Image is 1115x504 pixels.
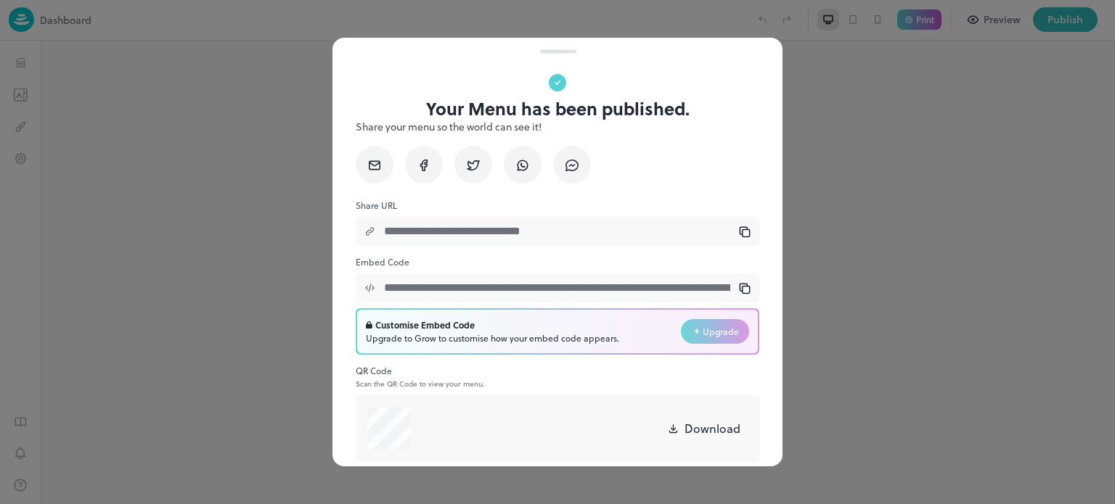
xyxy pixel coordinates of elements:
p: Download [685,420,740,437]
p: Embed Code [356,255,759,269]
div: Upgrade to Grow to customise how your embed code appears. [366,331,619,344]
p: Share your menu so the world can see it! [356,119,759,134]
p: Your Menu has been published. [426,99,690,119]
p: QR Code [356,363,759,378]
p: Share URL [356,198,759,212]
p: Scan the QR Code to view your menu. [356,379,759,388]
div: Customise Embed Code [366,318,619,331]
span: Upgrade [703,325,739,338]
